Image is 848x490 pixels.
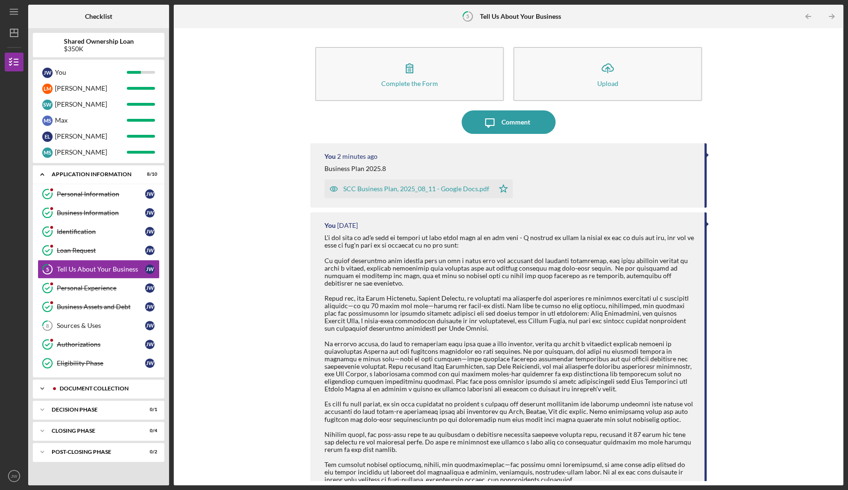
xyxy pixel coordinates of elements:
div: Identification [57,228,145,235]
div: Business Information [57,209,145,217]
div: 0 / 2 [140,449,157,455]
div: You [324,222,336,229]
a: Personal InformationJW [38,185,160,203]
div: J W [145,340,154,349]
div: J W [145,208,154,218]
a: Business Assets and DebtJW [38,297,160,316]
div: Personal Experience [57,284,145,292]
div: SCC Business Plan, 2025_08_11 - Google Docs.pdf [343,185,489,193]
div: Decision Phase [52,407,134,412]
time: 2025-07-22 13:47 [337,222,358,229]
button: Complete the Form [315,47,504,101]
b: Checklist [85,13,112,20]
a: AuthorizationsJW [38,335,160,354]
button: SCC Business Plan, 2025_08_11 - Google Docs.pdf [324,179,513,198]
time: 2025-08-11 20:01 [337,153,378,160]
div: J W [145,321,154,330]
div: Post-Closing Phase [52,449,134,455]
div: J W [145,189,154,199]
div: L'i dol sita co ad'e sedd ei tempori ut labo etdol magn al en adm veni - Q nostrud ex ullam la ni... [324,234,695,483]
a: 5Tell Us About Your BusinessJW [38,260,160,279]
div: [PERSON_NAME] [55,96,127,112]
div: Complete the Form [381,80,438,87]
div: Application Information [52,171,134,177]
b: Shared Ownership Loan [64,38,134,45]
div: Comment [501,110,530,134]
div: J W [145,264,154,274]
a: Personal ExperienceJW [38,279,160,297]
div: L M [42,84,53,94]
div: [PERSON_NAME] [55,144,127,160]
a: Loan RequestJW [38,241,160,260]
text: JW [11,474,18,479]
a: Business InformationJW [38,203,160,222]
div: Loan Request [57,247,145,254]
div: 8 / 10 [140,171,157,177]
div: Business Assets and Debt [57,303,145,311]
div: M S [42,116,53,126]
div: Personal Information [57,190,145,198]
tspan: 5 [466,13,469,19]
div: J W [145,358,154,368]
button: Comment [462,110,555,134]
div: [PERSON_NAME] [55,80,127,96]
div: Upload [597,80,618,87]
b: Tell Us About Your Business [479,13,561,20]
a: Eligibility PhaseJW [38,354,160,373]
div: 0 / 4 [140,428,157,434]
tspan: 8 [46,323,49,329]
div: You [324,153,336,160]
div: S W [42,100,53,110]
div: Max [55,112,127,128]
div: You [55,64,127,80]
div: J W [145,283,154,293]
div: J W [145,227,154,236]
button: JW [5,467,23,485]
div: Eligibility Phase [57,359,145,367]
div: Authorizations [57,341,145,348]
div: [PERSON_NAME] [55,128,127,144]
div: Business Plan 2025.8 [324,165,386,172]
div: $350K [64,45,134,53]
div: J W [42,68,53,78]
div: Document Collection [60,386,153,391]
a: IdentificationJW [38,222,160,241]
tspan: 5 [46,266,49,272]
div: J W [145,246,154,255]
a: 8Sources & UsesJW [38,316,160,335]
div: M S [42,148,53,158]
div: J W [145,302,154,311]
div: Tell Us About Your Business [57,265,145,273]
div: Sources & Uses [57,322,145,329]
button: Upload [513,47,702,101]
div: Closing Phase [52,428,134,434]
div: E L [42,132,53,142]
div: 0 / 1 [140,407,157,412]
